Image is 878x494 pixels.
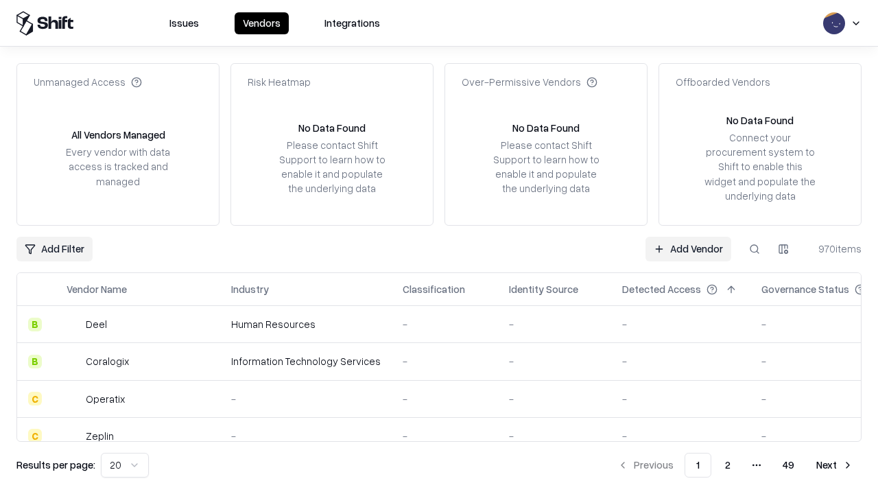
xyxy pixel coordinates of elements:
[622,354,739,368] div: -
[509,392,600,406] div: -
[703,130,817,203] div: Connect your procurement system to Shift to enable this widget and populate the underlying data
[509,282,578,296] div: Identity Source
[512,121,580,135] div: No Data Found
[67,318,80,331] img: Deel
[161,12,207,34] button: Issues
[231,392,381,406] div: -
[403,354,487,368] div: -
[714,453,741,478] button: 2
[403,392,487,406] div: -
[403,282,465,296] div: Classification
[807,242,862,256] div: 970 items
[622,317,739,331] div: -
[16,237,93,261] button: Add Filter
[28,318,42,331] div: B
[275,138,389,196] div: Please contact Shift Support to learn how to enable it and populate the underlying data
[622,392,739,406] div: -
[67,355,80,368] img: Coralogix
[67,392,80,405] img: Operatix
[28,392,42,405] div: C
[403,429,487,443] div: -
[28,355,42,368] div: B
[86,354,129,368] div: Coralogix
[231,429,381,443] div: -
[489,138,603,196] div: Please contact Shift Support to learn how to enable it and populate the underlying data
[67,282,127,296] div: Vendor Name
[403,317,487,331] div: -
[86,392,125,406] div: Operatix
[622,282,701,296] div: Detected Access
[28,429,42,443] div: C
[34,75,142,89] div: Unmanaged Access
[61,145,175,188] div: Every vendor with data access is tracked and managed
[509,354,600,368] div: -
[231,354,381,368] div: Information Technology Services
[622,429,739,443] div: -
[676,75,770,89] div: Offboarded Vendors
[685,453,711,478] button: 1
[509,317,600,331] div: -
[772,453,805,478] button: 49
[16,458,95,472] p: Results per page:
[67,429,80,443] img: Zeplin
[316,12,388,34] button: Integrations
[235,12,289,34] button: Vendors
[71,128,165,142] div: All Vendors Managed
[298,121,366,135] div: No Data Found
[726,113,794,128] div: No Data Found
[462,75,597,89] div: Over-Permissive Vendors
[248,75,311,89] div: Risk Heatmap
[86,317,107,331] div: Deel
[808,453,862,478] button: Next
[645,237,731,261] a: Add Vendor
[761,282,849,296] div: Governance Status
[231,282,269,296] div: Industry
[509,429,600,443] div: -
[231,317,381,331] div: Human Resources
[609,453,862,478] nav: pagination
[86,429,114,443] div: Zeplin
